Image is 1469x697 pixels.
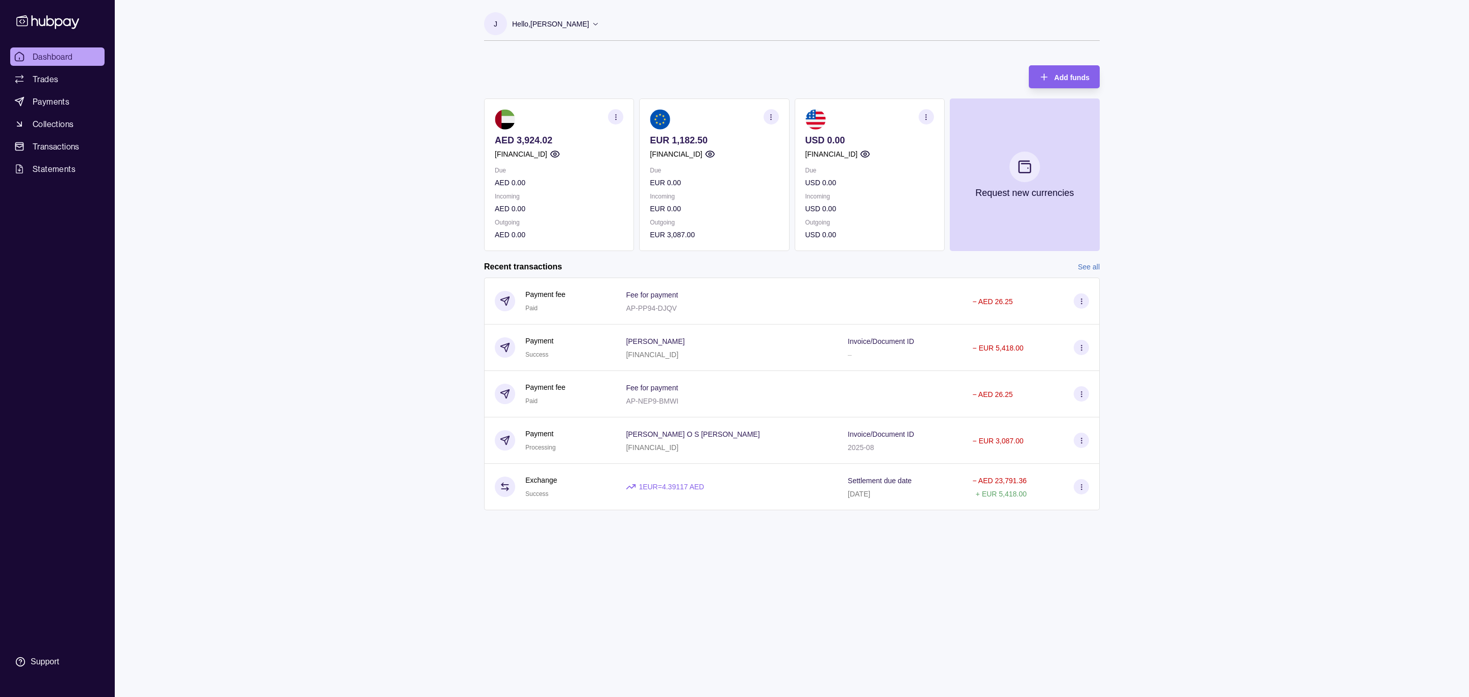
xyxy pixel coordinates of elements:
p: Hello, [PERSON_NAME] [512,18,589,30]
p: [FINANCIAL_ID] [626,443,678,452]
p: Payment fee [525,289,566,300]
a: Collections [10,115,105,133]
p: [DATE] [848,490,870,498]
span: Paid [525,305,538,312]
p: Outgoing [805,217,934,228]
p: − AED 23,791.36 [973,477,1027,485]
p: USD 0.00 [805,229,934,240]
p: AED 0.00 [495,203,623,214]
p: Fee for payment [626,291,678,299]
p: Payment fee [525,382,566,393]
span: Add funds [1054,73,1090,82]
div: Support [31,656,59,667]
span: Collections [33,118,73,130]
p: EUR 1,182.50 [650,135,778,146]
p: 2025-08 [848,443,874,452]
p: 1 EUR = 4.39117 AED [639,481,704,492]
p: Due [650,165,778,176]
p: − EUR 5,418.00 [973,344,1024,352]
p: AED 3,924.02 [495,135,623,146]
p: USD 0.00 [805,135,934,146]
a: Trades [10,70,105,88]
span: Payments [33,95,69,108]
p: [FINANCIAL_ID] [650,148,702,160]
p: − AED 26.25 [973,297,1013,306]
span: Success [525,490,548,497]
p: Incoming [650,191,778,202]
button: Add funds [1029,65,1100,88]
span: Processing [525,444,555,451]
p: Request new currencies [975,187,1074,198]
p: [PERSON_NAME] O S [PERSON_NAME] [626,430,759,438]
p: AP-PP94-DJQV [626,304,677,312]
p: EUR 0.00 [650,203,778,214]
p: USD 0.00 [805,203,934,214]
p: Settlement due date [848,477,911,485]
p: J [494,18,497,30]
img: eu [650,109,670,130]
a: Payments [10,92,105,111]
a: Support [10,651,105,673]
p: − EUR 3,087.00 [973,437,1024,445]
span: Paid [525,397,538,405]
p: − AED 26.25 [973,390,1013,399]
p: Due [805,165,934,176]
p: AED 0.00 [495,177,623,188]
p: Payment [525,428,555,439]
h2: Recent transactions [484,261,562,272]
a: See all [1078,261,1100,272]
p: [FINANCIAL_ID] [805,148,858,160]
span: Statements [33,163,75,175]
p: USD 0.00 [805,177,934,188]
span: Dashboard [33,51,73,63]
p: Incoming [495,191,623,202]
img: ae [495,109,515,130]
p: Invoice/Document ID [848,430,914,438]
p: + EUR 5,418.00 [976,490,1027,498]
p: [PERSON_NAME] [626,337,685,345]
a: Transactions [10,137,105,156]
p: Incoming [805,191,934,202]
span: Trades [33,73,58,85]
p: Exchange [525,475,557,486]
p: Due [495,165,623,176]
img: us [805,109,826,130]
p: Fee for payment [626,384,678,392]
span: Success [525,351,548,358]
p: – [848,351,852,359]
p: Outgoing [495,217,623,228]
p: AP-NEP9-BMWI [626,397,678,405]
a: Statements [10,160,105,178]
button: Request new currencies [950,98,1100,251]
p: EUR 3,087.00 [650,229,778,240]
p: EUR 0.00 [650,177,778,188]
p: Outgoing [650,217,778,228]
p: [FINANCIAL_ID] [495,148,547,160]
p: [FINANCIAL_ID] [626,351,678,359]
p: AED 0.00 [495,229,623,240]
a: Dashboard [10,47,105,66]
p: Payment [525,335,553,346]
p: Invoice/Document ID [848,337,914,345]
span: Transactions [33,140,80,153]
